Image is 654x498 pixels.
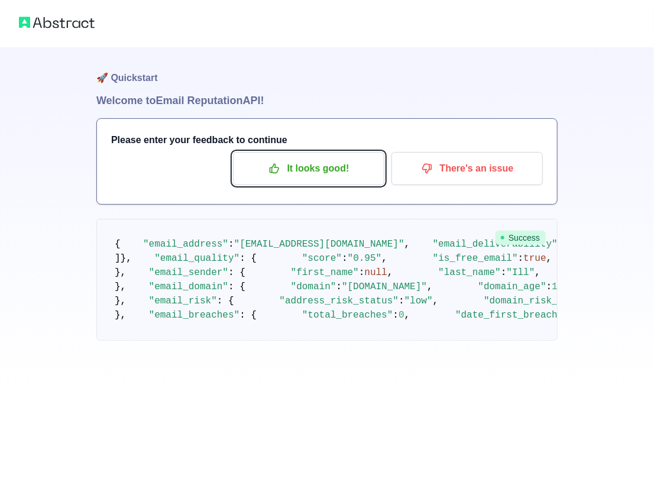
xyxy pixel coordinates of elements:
span: : [393,310,399,321]
span: "email_deliverability" [433,239,558,250]
span: : { [228,282,245,292]
span: "[DOMAIN_NAME]" [342,282,427,292]
span: { [115,239,121,250]
span: : [399,296,404,306]
p: It looks good! [242,159,375,179]
span: "first_name" [291,267,359,278]
span: , [535,267,541,278]
span: : { [239,310,257,321]
span: : [546,282,552,292]
span: true [523,253,546,264]
span: "address_risk_status" [279,296,399,306]
span: , [427,282,433,292]
span: , [433,296,439,306]
h1: Welcome to Email Reputation API! [96,92,558,109]
span: "email_address" [143,239,228,250]
h1: 🚀 Quickstart [96,47,558,92]
h3: Please enter your feedback to continue [111,133,543,147]
span: "last_name" [438,267,501,278]
span: , [546,253,552,264]
button: It looks good! [233,152,384,185]
span: : { [239,253,257,264]
span: "domain_risk_status" [484,296,597,306]
span: : { [228,267,245,278]
span: "Ill" [507,267,535,278]
span: : [518,253,524,264]
span: : [342,253,348,264]
span: , [404,239,410,250]
span: null [364,267,387,278]
span: : [336,282,342,292]
span: "0.95" [348,253,382,264]
span: : [228,239,234,250]
span: 10978 [552,282,580,292]
span: "domain" [291,282,336,292]
p: There's an issue [400,159,534,179]
button: There's an issue [391,152,543,185]
img: Abstract logo [19,14,95,31]
span: "low" [404,296,433,306]
span: "date_first_breached" [455,310,575,321]
span: "email_risk" [149,296,217,306]
span: "total_breaches" [302,310,393,321]
span: "[EMAIL_ADDRESS][DOMAIN_NAME]" [234,239,404,250]
span: "email_domain" [149,282,228,292]
span: "is_free_email" [433,253,518,264]
span: : [501,267,507,278]
span: "domain_age" [478,282,546,292]
span: 0 [399,310,404,321]
span: : { [217,296,234,306]
span: "email_breaches" [149,310,240,321]
span: Success [496,231,546,245]
span: , [381,253,387,264]
span: : [359,267,365,278]
span: "score" [302,253,342,264]
span: , [404,310,410,321]
span: , [387,267,393,278]
span: "email_quality" [154,253,239,264]
span: "email_sender" [149,267,228,278]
